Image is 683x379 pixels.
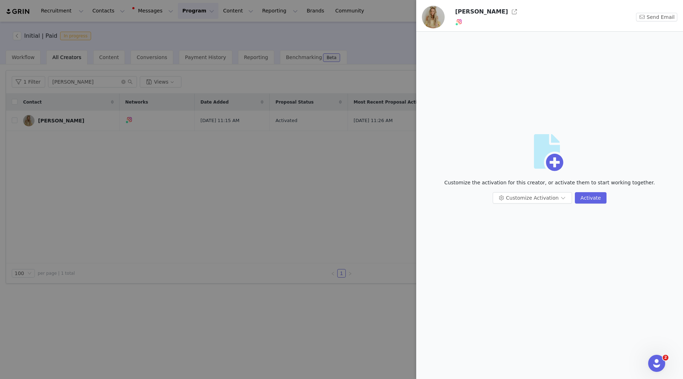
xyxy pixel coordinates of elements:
p: Customize the activation for this creator, or activate them to start working together. [444,179,655,186]
iframe: Intercom live chat [648,355,665,372]
span: 2 [663,355,668,360]
button: Customize Activation [493,192,572,204]
img: instagram.svg [456,19,462,25]
button: Activate [575,192,607,204]
img: 657d9b0a-e237-44cc-a0b6-8359e61da81e.jpg [422,6,445,28]
button: Send Email [636,13,677,21]
h3: [PERSON_NAME] [455,7,508,16]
